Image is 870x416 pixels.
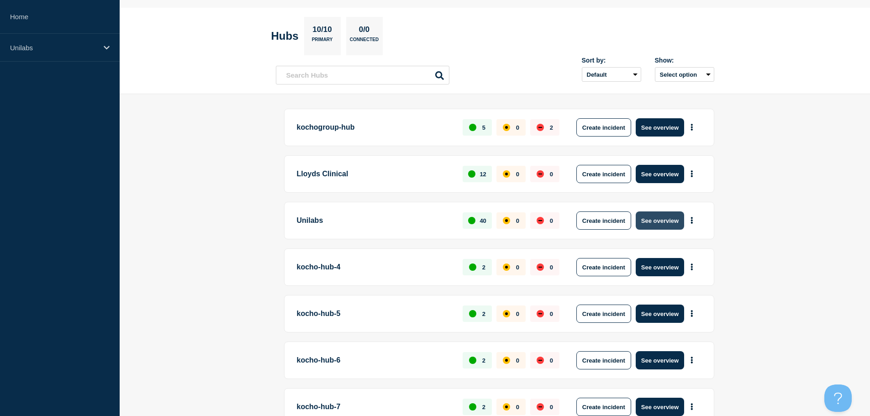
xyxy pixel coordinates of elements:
[636,351,684,369] button: See overview
[468,170,475,178] div: up
[537,263,544,271] div: down
[297,305,453,323] p: kocho-hub-5
[297,351,453,369] p: kocho-hub-6
[636,398,684,416] button: See overview
[480,217,486,224] p: 40
[503,170,510,178] div: affected
[550,217,553,224] p: 0
[636,305,684,323] button: See overview
[271,30,299,42] h2: Hubs
[503,357,510,364] div: affected
[350,37,379,47] p: Connected
[537,124,544,131] div: down
[576,165,631,183] button: Create incident
[482,264,485,271] p: 2
[582,67,641,82] select: Sort by
[516,171,519,178] p: 0
[576,118,631,137] button: Create incident
[482,311,485,317] p: 2
[516,264,519,271] p: 0
[576,305,631,323] button: Create incident
[297,398,453,416] p: kocho-hub-7
[468,217,475,224] div: up
[576,398,631,416] button: Create incident
[636,165,684,183] button: See overview
[297,211,453,230] p: Unilabs
[503,217,510,224] div: affected
[537,357,544,364] div: down
[503,124,510,131] div: affected
[824,384,852,412] iframe: Help Scout Beacon - Open
[686,259,698,276] button: More actions
[537,403,544,411] div: down
[469,357,476,364] div: up
[312,37,333,47] p: Primary
[297,118,453,137] p: kochogroup-hub
[482,404,485,411] p: 2
[469,310,476,317] div: up
[537,310,544,317] div: down
[516,404,519,411] p: 0
[503,403,510,411] div: affected
[686,166,698,183] button: More actions
[550,357,553,364] p: 0
[480,171,486,178] p: 12
[516,124,519,131] p: 0
[550,264,553,271] p: 0
[550,311,553,317] p: 0
[582,57,641,64] div: Sort by:
[516,357,519,364] p: 0
[503,310,510,317] div: affected
[686,212,698,229] button: More actions
[469,403,476,411] div: up
[516,311,519,317] p: 0
[550,171,553,178] p: 0
[636,258,684,276] button: See overview
[550,124,553,131] p: 2
[469,124,476,131] div: up
[469,263,476,271] div: up
[297,258,453,276] p: kocho-hub-4
[655,57,714,64] div: Show:
[297,165,453,183] p: Lloyds Clinical
[576,351,631,369] button: Create incident
[482,357,485,364] p: 2
[655,67,714,82] button: Select option
[503,263,510,271] div: affected
[537,217,544,224] div: down
[686,352,698,369] button: More actions
[10,44,98,52] p: Unilabs
[537,170,544,178] div: down
[576,258,631,276] button: Create incident
[550,404,553,411] p: 0
[576,211,631,230] button: Create incident
[686,119,698,136] button: More actions
[482,124,485,131] p: 5
[355,25,373,37] p: 0/0
[686,305,698,322] button: More actions
[636,118,684,137] button: See overview
[686,399,698,416] button: More actions
[516,217,519,224] p: 0
[276,66,449,84] input: Search Hubs
[636,211,684,230] button: See overview
[309,25,336,37] p: 10/10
